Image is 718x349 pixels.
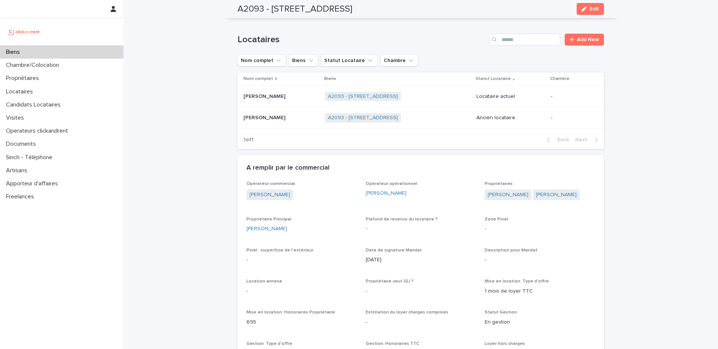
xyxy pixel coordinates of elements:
[246,164,329,172] h2: A remplir par le commercial
[485,310,517,315] span: Statut Gestion
[551,93,592,100] p: -
[328,115,398,121] a: A2093 - [STREET_ADDRESS]
[485,318,595,326] p: En gestion
[3,114,30,121] p: Visites
[476,75,511,83] p: Statut Locataire
[243,92,287,100] p: [PERSON_NAME]
[246,256,357,264] p: -
[551,115,592,121] p: -
[3,101,67,108] p: Candidats Locataires
[550,75,570,83] p: Chambre
[243,113,287,121] p: [PERSON_NAME]
[485,217,508,222] span: Zone Pinel
[590,6,599,12] span: Edit
[243,75,273,83] p: Nom complet
[476,93,545,100] p: Locataire actuel
[572,136,604,143] button: Next
[366,318,476,326] p: -
[246,225,287,233] a: [PERSON_NAME]
[246,248,313,253] span: Pinel : surperficie de l'extérieur
[366,279,414,284] span: Propriétaire veut GLI ?
[246,182,295,186] span: Opérateur commercial
[321,55,377,67] button: Statut Locataire
[3,180,64,187] p: Apporteur d'affaires
[3,167,33,174] p: Artisans
[485,279,549,284] span: Mise en location: Type d'offre
[476,115,545,121] p: Ancien locataire
[249,191,290,199] a: [PERSON_NAME]
[246,279,282,284] span: Location annexe
[577,37,599,42] span: Add New
[3,62,65,69] p: Chambre/Colocation
[237,55,286,67] button: Nom complet
[541,136,572,143] button: Back
[246,217,291,222] span: Propriétaire Principal
[366,189,406,197] a: [PERSON_NAME]
[3,127,74,135] p: Operateurs clickandrent
[553,137,569,142] span: Back
[3,140,42,148] p: Documents
[237,34,486,45] h1: Locataires
[6,24,42,39] img: UCB0brd3T0yccxBKYDjQ
[3,88,39,95] p: Locataires
[237,4,352,15] h2: A2093 - [STREET_ADDRESS]
[575,137,592,142] span: Next
[380,55,418,67] button: Chambre
[246,342,292,346] span: Gestion: Type d'offre
[237,131,260,149] p: 1 of 1
[328,93,398,100] a: A2093 - [STREET_ADDRESS]
[324,75,336,83] p: Biens
[366,248,422,253] span: Date de signature Mandat
[3,75,45,82] p: Propriétaires
[489,34,560,46] input: Search
[485,256,595,264] p: -
[565,34,604,46] a: Add New
[366,287,476,295] p: -
[366,182,417,186] span: Opérateur opérationnel
[366,225,476,233] p: -
[577,3,604,15] button: Edit
[366,342,419,346] span: Gestion: Honoraires TTC
[485,182,513,186] span: Propriétaires
[3,154,58,161] p: Sinch - Téléphone
[246,310,335,315] span: Mise en location: Honoraires Propriétaire
[485,342,525,346] span: Loyer hors charges
[485,248,537,253] span: Description pour Mandat
[237,107,604,129] tr: [PERSON_NAME][PERSON_NAME] A2093 - [STREET_ADDRESS] Ancien locataire-
[366,310,448,315] span: Estimation du loyer charges comprises
[3,193,40,200] p: Freelances
[488,191,528,199] a: [PERSON_NAME]
[366,256,476,264] p: [DATE]
[3,49,26,56] p: Biens
[536,191,577,199] a: [PERSON_NAME]
[246,318,357,326] p: 695
[485,287,595,295] p: 1 mois de loyer TTC
[366,217,438,222] span: Plafond de revenus du locataire ?
[485,225,595,233] p: -
[289,55,318,67] button: Biens
[246,287,357,295] p: -
[237,86,604,107] tr: [PERSON_NAME][PERSON_NAME] A2093 - [STREET_ADDRESS] Locataire actuel-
